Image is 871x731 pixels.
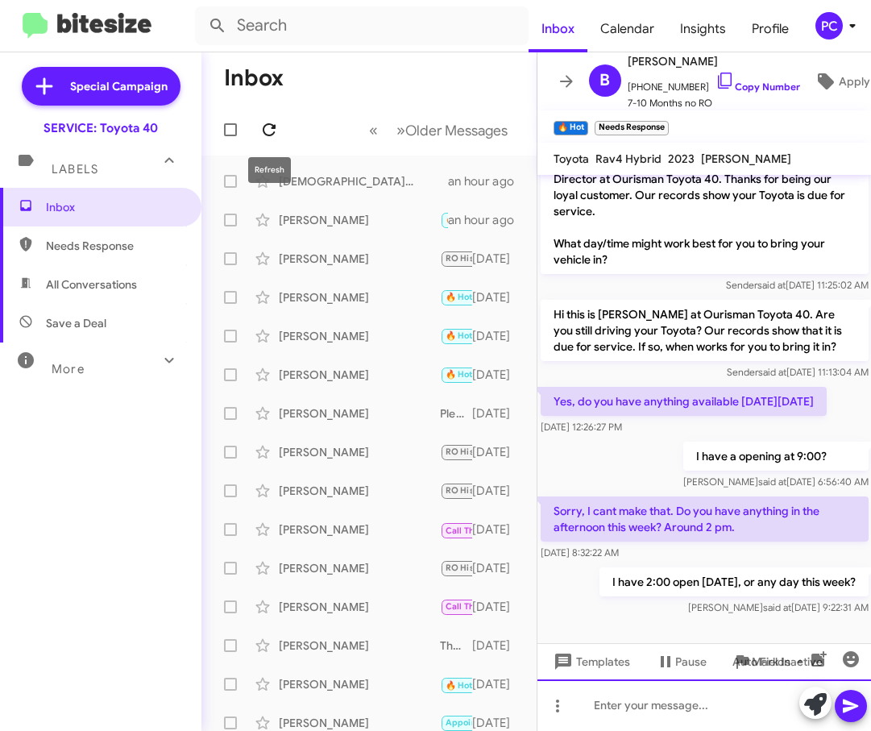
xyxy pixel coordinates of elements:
span: Auto Fields [732,647,810,676]
div: I have morning and afternoon [DATE], is there a time you would prefer? Also, would you prefer to ... [440,249,472,268]
span: Sender [DATE] 11:13:04 AM [726,366,868,378]
div: [DATE] [472,638,524,654]
div: [DATE] [472,599,524,615]
span: [PHONE_NUMBER] [628,71,800,95]
span: » [396,120,405,140]
span: [PERSON_NAME] [DATE] 9:22:31 AM [687,601,868,613]
span: [PERSON_NAME] [701,152,791,166]
span: said at [757,366,786,378]
span: RO Historic [446,446,493,457]
div: please let me know if you would like to schedule service and I will help you with that as well. I... [440,597,472,616]
span: All Conversations [46,276,137,293]
div: [PERSON_NAME] [279,676,440,692]
span: Call Them [446,601,487,612]
div: [PERSON_NAME] [279,289,440,305]
button: Next [387,114,517,147]
div: My pleasure! [440,365,472,384]
button: Pause [643,647,720,676]
span: 🔥 Hot [446,369,473,380]
button: PC [802,12,853,39]
div: Sorry, I cant make that. Do you have anything in the afternoon this week? Around 2 pm. [440,210,448,229]
div: My pleasure! Have a great day :) [440,519,472,539]
div: [DEMOGRAPHIC_DATA][PERSON_NAME] [279,173,440,189]
div: SERVICE: Toyota 40 [44,120,158,136]
small: 🔥 Hot [554,121,588,135]
p: Hi this is [PERSON_NAME] at Ourisman Toyota 40. Are you still driving your Toyota? Our records sh... [541,300,869,361]
div: [PERSON_NAME] [279,521,440,538]
span: said at [757,476,786,488]
div: We look forward to seeing you? [440,326,472,345]
span: Rav4 Hybrid [595,152,662,166]
div: [PERSON_NAME] [279,599,440,615]
div: Please disregard the system generated text message then, it was probably too soon for it to have ... [440,405,472,422]
p: Hi [PERSON_NAME], this is [PERSON_NAME], Service Director at Ourisman Toyota 40. Thanks for being... [541,148,869,274]
div: [PERSON_NAME] [279,560,440,576]
span: Pause [675,647,707,676]
div: [PERSON_NAME] [279,483,440,499]
div: an hour ago [448,212,527,228]
a: Special Campaign [22,67,180,106]
div: I forwarded this over to your advisor, they should reach out with pricing [440,173,448,189]
p: I have a opening at 9:00? [682,442,868,471]
span: 🔥 Hot [446,214,473,225]
span: Insights [667,6,739,52]
span: RO Historic [446,485,493,496]
span: 🔥 Hot [446,292,473,302]
div: [PERSON_NAME] [279,251,440,267]
a: Inbox [529,6,587,52]
div: [PERSON_NAME] [279,405,440,422]
span: Older Messages [405,122,508,139]
p: Sorry, I cant make that. Do you have anything in the afternoon this week? Around 2 pm. [541,496,869,542]
span: Special Campaign [70,78,168,94]
span: Templates [550,647,630,676]
span: « [369,120,378,140]
div: [PERSON_NAME] [279,367,440,383]
p: I have 2:00 open [DATE], or any day this week? [599,567,868,596]
nav: Page navigation example [360,114,517,147]
span: said at [757,279,785,291]
div: Your welcome, have a great day! [440,674,472,694]
span: 7-10 Months no RO [628,95,800,111]
span: 🔥 Hot [446,680,473,691]
div: an hour ago [448,173,527,189]
div: PC [815,12,843,39]
div: Good morning! I apologize for the delayed response. I forwarded this message to our advisors. Ple... [440,559,472,577]
div: [DATE] [472,676,524,692]
div: Thank you for letting us know, I will update the system. Have a great day! [440,638,472,654]
div: [DATE] [472,251,524,267]
span: [PERSON_NAME] [628,52,800,71]
button: Previous [359,114,388,147]
span: RO Historic [446,563,493,573]
span: B [599,68,610,93]
a: Profile [739,6,802,52]
span: [PERSON_NAME] [DATE] 6:56:40 AM [682,476,868,488]
a: Copy Number [715,81,800,93]
div: Refresh [248,157,291,183]
div: [DATE] [472,328,524,344]
span: More [52,362,85,376]
div: Not a problem, I forwarded this over to your advisor. They should be reaching out to you shortly [440,442,472,461]
span: Sender [DATE] 11:25:02 AM [725,279,868,291]
div: Its a service reminder for general maintenance. You would be responsible. [440,481,472,500]
span: 🔥 Hot [446,330,473,341]
a: Calendar [587,6,667,52]
span: Needs Response [46,238,183,254]
div: 👍 [440,288,472,306]
span: [DATE] 12:26:27 PM [541,421,622,433]
span: 2023 [668,152,695,166]
small: Needs Response [595,121,669,135]
span: said at [762,601,790,613]
span: Call Them [446,525,487,536]
span: Appointment Set [446,717,516,728]
span: Save a Deal [46,315,106,331]
div: [DATE] [472,560,524,576]
p: Yes, do you have anything available [DATE][DATE] [541,387,827,416]
div: [DATE] [472,367,524,383]
span: RO Historic [446,253,493,264]
span: [DATE] 8:32:22 AM [541,546,619,559]
div: [PERSON_NAME] [279,715,440,731]
button: Auto Fields [720,647,823,676]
